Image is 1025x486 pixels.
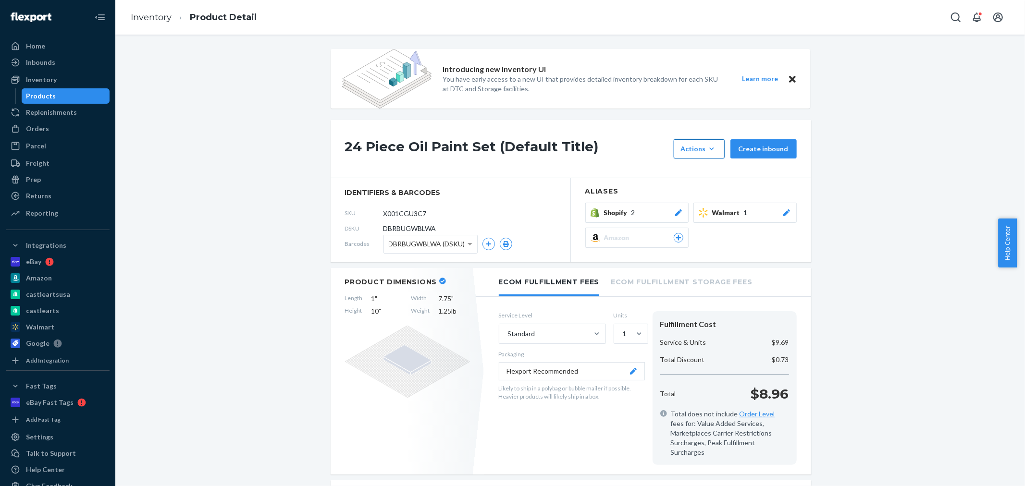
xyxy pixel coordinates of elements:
div: eBay Fast Tags [26,398,74,407]
div: Prep [26,175,41,184]
a: Help Center [6,462,110,477]
div: Returns [26,191,51,201]
p: Packaging [499,350,645,358]
a: Parcel [6,138,110,154]
button: Help Center [998,219,1017,267]
span: DSKU [345,224,383,232]
div: Inventory [26,75,57,85]
div: castleartsusa [26,290,70,299]
p: -$0.73 [770,355,789,364]
p: Service & Units [660,338,706,347]
div: Talk to Support [26,449,76,458]
span: identifiers & barcodes [345,188,556,197]
span: " [379,307,382,315]
button: Amazon [585,228,689,248]
span: Height [345,306,363,316]
div: Freight [26,158,49,168]
li: Ecom Fulfillment Storage Fees [611,268,752,294]
button: Integrations [6,238,110,253]
div: Inbounds [26,58,55,67]
button: Fast Tags [6,378,110,394]
div: 1 [623,329,627,339]
a: Add Integration [6,355,110,366]
button: Close [786,73,799,85]
span: Walmart [712,208,744,218]
a: Inventory [131,12,172,23]
a: castlearts [6,303,110,318]
button: Shopify2 [585,203,689,223]
div: Amazon [26,273,52,283]
a: Settings [6,429,110,445]
div: Walmart [26,322,54,332]
span: 7.75 [439,294,470,304]
div: Parcel [26,141,46,151]
a: Prep [6,172,110,187]
span: DBRBUGWBLWA (DSKU) [389,236,465,252]
span: 1 [744,208,748,218]
div: Add Fast Tag [26,415,61,424]
a: Products [22,88,110,104]
div: Integrations [26,241,66,250]
div: Orders [26,124,49,134]
p: Likely to ship in a polybag or bubble mailer if possible. Heavier products will likely ship in a ... [499,384,645,401]
button: Actions [674,139,725,158]
div: Help Center [26,465,65,474]
a: Talk to Support [6,446,110,461]
a: Product Detail [190,12,257,23]
p: $8.96 [751,384,789,403]
button: Close Navigation [90,8,110,27]
li: Ecom Fulfillment Fees [499,268,600,296]
div: Settings [26,432,53,442]
label: Units [614,311,645,319]
span: 1 [371,294,403,304]
span: 10 [371,306,403,316]
div: Google [26,339,49,348]
a: eBay Fast Tags [6,395,110,410]
div: eBay [26,257,41,267]
div: Home [26,41,45,51]
label: Service Level [499,311,606,319]
span: Length [345,294,363,304]
span: DBRBUGWBLWA [383,224,436,233]
span: Weight [411,306,430,316]
button: Flexport Recommended [499,362,645,380]
h1: 24 Piece Oil Paint Set (Default Title) [345,139,669,158]
button: Open Search Box [946,8,965,27]
span: Barcodes [345,240,383,248]
a: Order Level [740,410,775,418]
input: 1 [622,329,623,339]
a: Google [6,336,110,351]
input: Standard [507,329,508,339]
h2: Product Dimensions [345,278,437,286]
img: new-reports-banner-icon.82668bd98b6a51aee86340f2a7b77ae3.png [342,49,432,109]
button: Learn more [736,73,784,85]
h2: Aliases [585,188,797,195]
a: Home [6,38,110,54]
button: Open notifications [967,8,987,27]
div: Add Integration [26,356,69,364]
p: Total Discount [660,355,705,364]
a: Returns [6,188,110,204]
a: Inventory [6,72,110,87]
ol: breadcrumbs [123,3,264,32]
button: Walmart1 [693,203,797,223]
div: Actions [681,144,717,154]
p: $9.69 [772,338,789,347]
a: Walmart [6,319,110,335]
img: Flexport logo [11,12,51,22]
a: Reporting [6,206,110,221]
p: Total [660,389,676,399]
div: Reporting [26,208,58,218]
button: Open account menu [988,8,1008,27]
span: " [452,294,454,303]
a: Inbounds [6,55,110,70]
div: Standard [508,329,535,339]
span: Width [411,294,430,304]
button: Create inbound [730,139,797,158]
a: Freight [6,156,110,171]
span: 2 [631,208,635,218]
a: Amazon [6,270,110,286]
p: Introducing new Inventory UI [443,64,546,75]
span: Amazon [604,233,633,243]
